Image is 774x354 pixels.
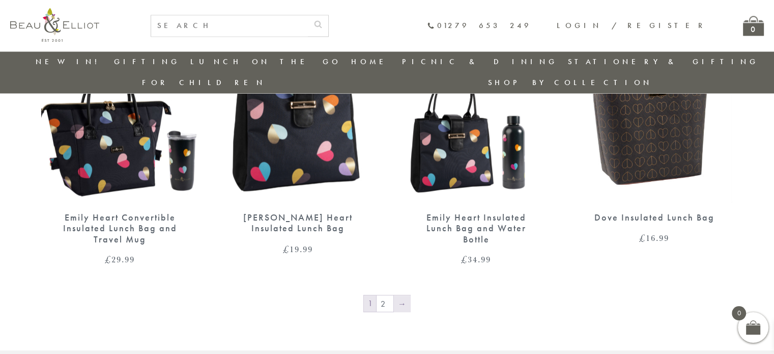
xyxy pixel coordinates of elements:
bdi: 19.99 [283,242,313,255]
input: SEARCH [151,15,308,36]
span: Page 1 [364,295,376,312]
a: New in! [36,57,104,67]
a: Page 2 [377,295,393,312]
div: [PERSON_NAME] Heart Insulated Lunch Bag [237,212,359,233]
div: Emily Heart Convertible Insulated Lunch Bag and Travel Mug [59,212,181,244]
div: Emily Heart Insulated Lunch Bag and Water Bottle [415,212,537,244]
a: Stationery & Gifting [568,57,759,67]
a: Picnic & Dining [402,57,558,67]
span: £ [105,253,111,265]
span: £ [461,253,468,265]
a: Home [351,57,392,67]
a: 01279 653 249 [427,21,531,30]
a: Login / Register [557,20,707,31]
a: For Children [142,77,266,88]
a: 0 [743,16,764,36]
span: 0 [732,306,746,320]
a: Gifting [114,57,180,67]
bdi: 16.99 [639,232,669,244]
bdi: 34.99 [461,253,491,265]
nav: Product Pagination [41,294,733,315]
a: → [394,295,410,312]
bdi: 29.99 [105,253,135,265]
span: £ [639,232,646,244]
span: £ [283,242,290,255]
a: Shop by collection [488,77,652,88]
a: Lunch On The Go [190,57,341,67]
div: Dove Insulated Lunch Bag [593,212,715,223]
img: logo [10,8,99,42]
